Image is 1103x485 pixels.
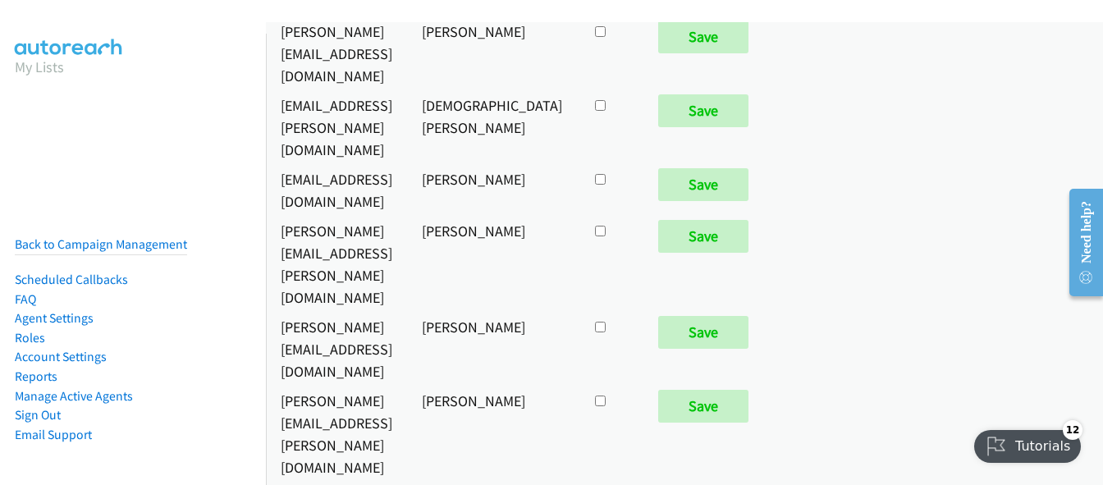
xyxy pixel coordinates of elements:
input: Save [658,168,748,201]
td: [EMAIL_ADDRESS][DOMAIN_NAME] [266,164,407,216]
a: Email Support [15,427,92,442]
input: Save [658,21,748,53]
input: Save [658,390,748,423]
td: [PERSON_NAME] [407,312,577,386]
td: [PERSON_NAME] [407,164,577,216]
a: Manage Active Agents [15,388,133,404]
a: FAQ [15,291,36,307]
a: Agent Settings [15,310,94,326]
td: [PERSON_NAME] [407,16,577,90]
td: [PERSON_NAME][EMAIL_ADDRESS][PERSON_NAME][DOMAIN_NAME] [266,216,407,312]
iframe: Checklist [964,414,1091,473]
td: [DEMOGRAPHIC_DATA][PERSON_NAME] [407,90,577,164]
a: Back to Campaign Management [15,236,187,252]
input: Save [658,316,748,349]
iframe: Resource Center [1055,177,1103,308]
td: [PERSON_NAME] [407,386,577,482]
td: [EMAIL_ADDRESS][PERSON_NAME][DOMAIN_NAME] [266,90,407,164]
td: [PERSON_NAME][EMAIL_ADDRESS][DOMAIN_NAME] [266,312,407,386]
input: Save [658,94,748,127]
a: Scheduled Callbacks [15,272,128,287]
a: Roles [15,330,45,345]
a: Account Settings [15,349,107,364]
td: [PERSON_NAME][EMAIL_ADDRESS][PERSON_NAME][DOMAIN_NAME] [266,386,407,482]
a: Reports [15,368,57,384]
a: My Lists [15,57,64,76]
td: [PERSON_NAME] [407,216,577,312]
td: [PERSON_NAME][EMAIL_ADDRESS][DOMAIN_NAME] [266,16,407,90]
a: Sign Out [15,407,61,423]
input: Save [658,220,748,253]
